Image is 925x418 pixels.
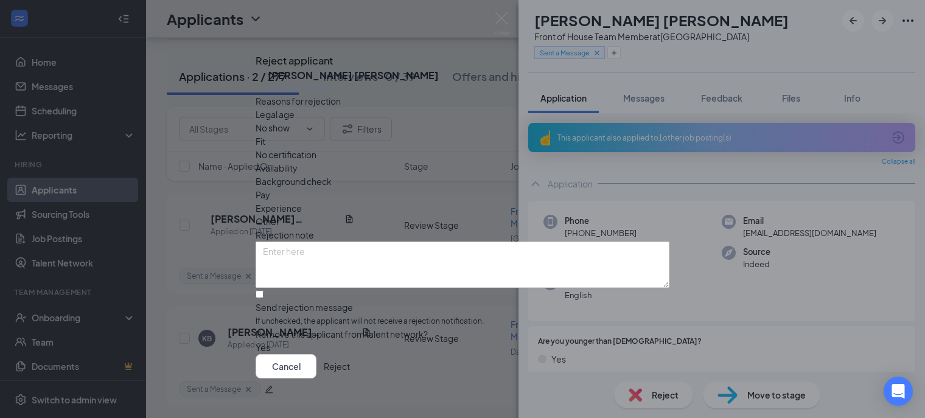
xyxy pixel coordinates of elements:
[256,290,264,298] input: Send rejection messageIf unchecked, the applicant will not receive a rejection notification.
[256,329,428,340] span: Remove this applicant from talent network?
[256,188,270,201] span: Pay
[256,175,332,188] span: Background check
[256,96,341,106] span: Reasons for rejection
[256,161,298,175] span: Availability
[256,53,333,69] h3: Reject applicant
[256,121,290,134] span: No show
[268,82,439,94] div: Applied on [DATE]
[256,148,316,161] span: No certification
[256,134,265,148] span: Fit
[256,108,295,121] span: Legal age
[256,354,316,378] button: Cancel
[256,229,314,240] span: Rejection note
[256,341,270,354] span: Yes
[256,215,279,228] span: Other
[268,69,439,82] h5: [PERSON_NAME] [PERSON_NAME]
[324,354,350,378] button: Reject
[256,301,669,313] div: Send rejection message
[884,377,913,406] div: Open Intercom Messenger
[256,201,302,215] span: Experience
[256,316,669,327] span: If unchecked, the applicant will not receive a rejection notification.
